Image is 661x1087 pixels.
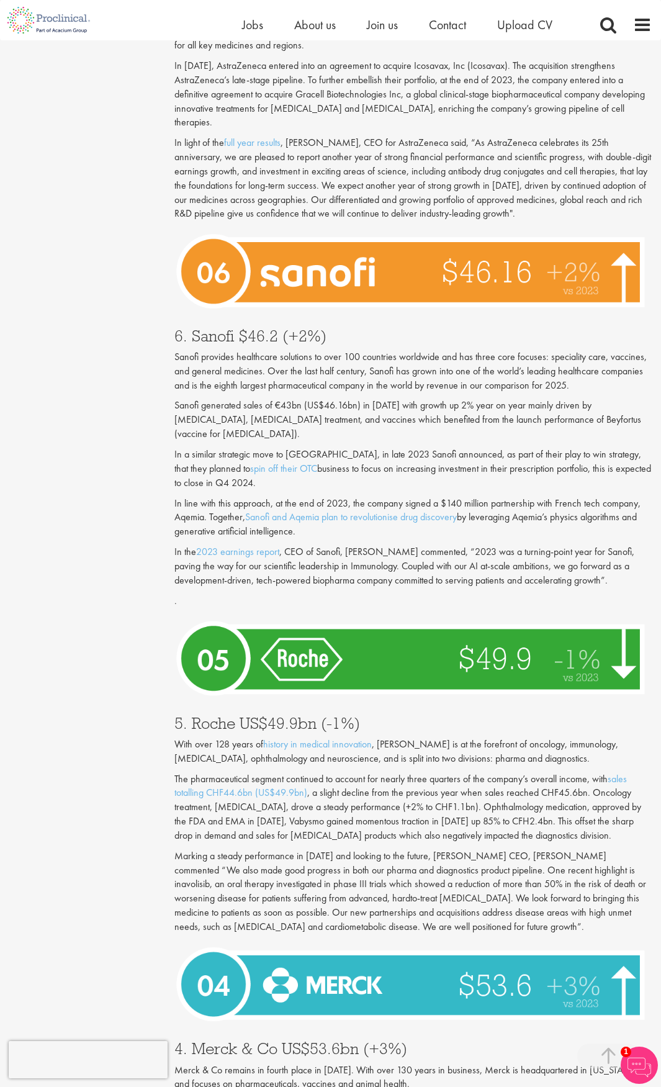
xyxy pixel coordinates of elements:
h3: 6. Sanofi $46.2 (+2%) [174,328,652,344]
p: In a similar strategic move to [GEOGRAPHIC_DATA], in late 2023 Sanofi announced, as part of their... [174,448,652,490]
a: 2023 earnings report [196,545,279,558]
a: Join us [367,17,398,33]
span: Sanofi provides healthcare solutions to over 100 countries worldwide and has three core focuses: ... [174,350,647,392]
p: The pharmaceutical segment continued to account for nearly three quarters of the company’s overal... [174,772,652,843]
p: In light of the , [PERSON_NAME], CEO for AstraZeneca said, “As AstraZeneca celebrates its 25th an... [174,136,652,221]
img: Chatbot [621,1047,658,1084]
p: In line with this approach, at the end of 2023, the company signed a $140 million partnership wit... [174,497,652,539]
p: Sanofi generated sales of €43bn (US$46.16bn) in [DATE] with growth up 2% year on year mainly driv... [174,399,652,441]
iframe: reCAPTCHA [9,1041,168,1078]
p: In the , CEO of Sanofi, [PERSON_NAME] commented, “2023 was a turning-point year for Sanofi, pavin... [174,545,652,588]
a: Contact [429,17,466,33]
a: history in medical innovation [263,737,372,751]
a: spin off their OTC [250,462,317,475]
a: full year results [224,136,281,149]
p: In [DATE], AstraZeneca entered into an agreement to acquire Icosavax, Inc (Icosavax). The acquisi... [174,59,652,130]
p: Marking a steady performance in [DATE] and looking to the future, [PERSON_NAME] CEO, [PERSON_NAME... [174,849,652,934]
h3: 4. Merck & Co US$53.6bn (+3%) [174,1040,652,1057]
a: Jobs [242,17,263,33]
p: With over 128 years of , [PERSON_NAME] is at the forefront of oncology, immunology, [MEDICAL_DATA... [174,737,652,766]
a: Sanofi and Aqemia plan to revolutionise drug discovery [245,510,457,523]
a: Upload CV [497,17,552,33]
span: 1 [621,1047,631,1057]
a: About us [294,17,336,33]
div: . [165,315,661,615]
h3: 5. Roche US$49.9bn (-1%) [174,715,652,731]
a: sales totalling CHF44.6bn (US$49.9bn) [174,772,627,800]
